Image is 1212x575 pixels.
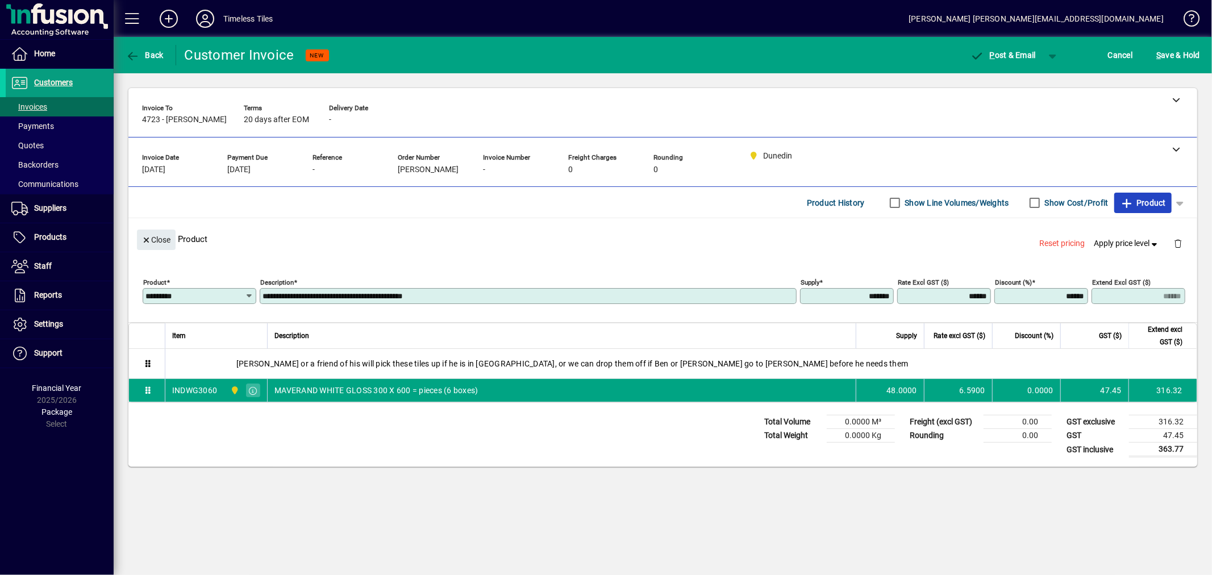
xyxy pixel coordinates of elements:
[126,51,164,60] span: Back
[807,194,865,212] span: Product History
[759,415,827,429] td: Total Volume
[909,10,1164,28] div: [PERSON_NAME] [PERSON_NAME][EMAIL_ADDRESS][DOMAIN_NAME]
[165,349,1197,378] div: [PERSON_NAME] or a friend of his will pick these tiles up if he is in [GEOGRAPHIC_DATA], or we ca...
[134,234,178,244] app-page-header-button: Close
[172,385,217,396] div: INDWG3060
[1061,415,1129,429] td: GST exclusive
[1129,443,1197,457] td: 363.77
[6,116,114,136] a: Payments
[1099,330,1122,342] span: GST ($)
[329,115,331,124] span: -
[11,141,44,150] span: Quotes
[123,45,166,65] button: Back
[6,281,114,310] a: Reports
[1108,46,1133,64] span: Cancel
[6,223,114,252] a: Products
[141,231,171,249] span: Close
[801,278,819,286] mat-label: Supply
[827,415,895,429] td: 0.0000 M³
[1175,2,1198,39] a: Knowledge Base
[759,429,827,443] td: Total Weight
[1114,193,1172,213] button: Product
[34,232,66,241] span: Products
[310,52,324,59] span: NEW
[1129,429,1197,443] td: 47.45
[34,78,73,87] span: Customers
[34,348,63,357] span: Support
[1164,230,1192,257] button: Delete
[313,165,315,174] span: -
[34,203,66,213] span: Suppliers
[984,429,1052,443] td: 0.00
[34,49,55,58] span: Home
[1040,238,1085,249] span: Reset pricing
[6,194,114,223] a: Suppliers
[6,155,114,174] a: Backorders
[1105,45,1136,65] button: Cancel
[827,429,895,443] td: 0.0000 Kg
[904,415,984,429] td: Freight (excl GST)
[903,197,1009,209] label: Show Line Volumes/Weights
[142,115,227,124] span: 4723 - [PERSON_NAME]
[34,261,52,270] span: Staff
[1061,429,1129,443] td: GST
[274,330,309,342] span: Description
[1164,238,1192,248] app-page-header-button: Delete
[172,330,186,342] span: Item
[1156,46,1200,64] span: ave & Hold
[984,415,1052,429] td: 0.00
[398,165,459,174] span: [PERSON_NAME]
[1128,379,1197,402] td: 316.32
[6,252,114,281] a: Staff
[1060,379,1128,402] td: 47.45
[6,136,114,155] a: Quotes
[6,174,114,194] a: Communications
[990,51,995,60] span: P
[568,165,573,174] span: 0
[32,384,82,393] span: Financial Year
[34,290,62,299] span: Reports
[151,9,187,29] button: Add
[904,429,984,443] td: Rounding
[1061,443,1129,457] td: GST inclusive
[1129,415,1197,429] td: 316.32
[274,385,478,396] span: MAVERAND WHITE GLOSS 300 X 600 = pieces (6 boxes)
[1094,238,1160,249] span: Apply price level
[137,230,176,250] button: Close
[1015,330,1053,342] span: Discount (%)
[934,330,985,342] span: Rate excl GST ($)
[11,122,54,131] span: Payments
[223,10,273,28] div: Timeless Tiles
[187,9,223,29] button: Profile
[41,407,72,416] span: Package
[483,165,485,174] span: -
[896,330,917,342] span: Supply
[6,339,114,368] a: Support
[11,102,47,111] span: Invoices
[1092,278,1151,286] mat-label: Extend excl GST ($)
[128,218,1197,260] div: Product
[34,319,63,328] span: Settings
[6,310,114,339] a: Settings
[995,278,1032,286] mat-label: Discount (%)
[227,384,240,397] span: Dunedin
[1043,197,1109,209] label: Show Cost/Profit
[244,115,309,124] span: 20 days after EOM
[802,193,869,213] button: Product History
[11,180,78,189] span: Communications
[898,278,949,286] mat-label: Rate excl GST ($)
[142,165,165,174] span: [DATE]
[1156,51,1161,60] span: S
[11,160,59,169] span: Backorders
[992,379,1060,402] td: 0.0000
[970,51,1036,60] span: ost & Email
[6,97,114,116] a: Invoices
[1153,45,1203,65] button: Save & Hold
[886,385,917,396] span: 48.0000
[260,278,294,286] mat-label: Description
[1090,234,1165,254] button: Apply price level
[227,165,251,174] span: [DATE]
[931,385,985,396] div: 6.5900
[143,278,166,286] mat-label: Product
[114,45,176,65] app-page-header-button: Back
